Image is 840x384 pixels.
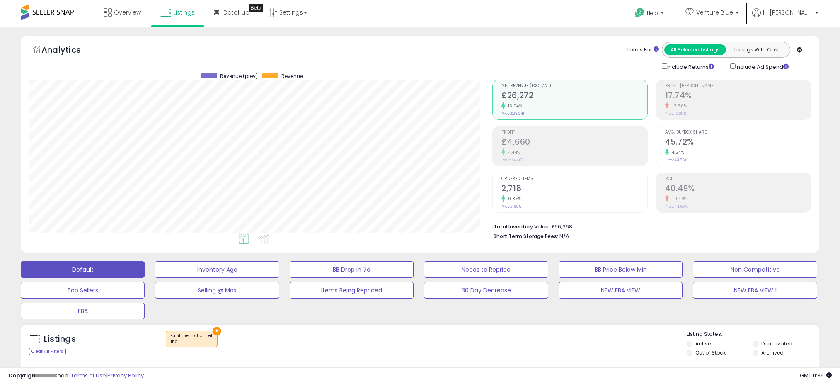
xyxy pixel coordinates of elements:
[501,111,524,116] small: Prev: £23,241
[665,204,688,209] small: Prev: 44.69%
[494,221,805,231] li: £66,368
[669,149,685,156] small: 4.24%
[628,1,672,27] a: Help
[695,349,726,356] label: Out of Stock
[505,149,520,156] small: 4.44%
[665,91,811,102] h2: 17.74%
[724,62,802,71] div: Include Ad Spend
[752,8,818,27] a: Hi [PERSON_NAME]
[665,130,811,135] span: Avg. Buybox Share
[559,232,569,240] span: N/A
[505,196,522,202] small: 0.85%
[693,282,817,299] button: NEW FBA VIEW 1
[656,62,724,71] div: Include Returns
[696,8,733,17] span: Venture Blue
[501,177,647,181] span: Ordered Items
[559,261,683,278] button: BB Price Below Min
[44,333,76,345] h5: Listings
[170,339,213,345] div: fba
[223,8,249,17] span: DataHub
[665,84,811,88] span: Profit [PERSON_NAME]
[501,158,523,163] small: Prev: £4,462
[693,261,817,278] button: Non Competitive
[170,333,213,345] span: Fulfillment channel :
[664,44,726,55] button: All Selected Listings
[665,184,811,195] h2: 40.49%
[665,177,811,181] span: ROI
[41,44,97,58] h5: Analytics
[290,261,414,278] button: BB Drop in 7d
[665,137,811,148] h2: 45.72%
[763,8,813,17] span: Hi [PERSON_NAME]
[501,137,647,148] h2: £4,660
[501,184,647,195] h2: 2,718
[494,223,550,230] b: Total Inventory Value:
[424,282,548,299] button: 30 Day Decrease
[21,282,145,299] button: Top Sellers
[665,158,687,163] small: Prev: 43.86%
[155,282,279,299] button: Selling @ Max
[761,340,792,347] label: Deactivated
[213,327,221,335] button: ×
[220,73,258,80] span: Revenue (prev)
[501,84,647,88] span: Net Revenue (Exc. VAT)
[8,372,39,379] strong: Copyright
[669,103,687,109] small: -7.60%
[800,372,832,379] span: 2025-09-9 11:36 GMT
[290,282,414,299] button: Items Being Repriced
[249,4,263,12] div: Tooltip anchor
[173,8,195,17] span: Listings
[559,282,683,299] button: NEW FBA VIEW
[21,261,145,278] button: Default
[647,10,658,17] span: Help
[8,372,144,380] div: seller snap | |
[761,349,784,356] label: Archived
[29,348,66,355] div: Clear All Filters
[114,8,141,17] span: Overview
[494,233,558,240] b: Short Term Storage Fees:
[501,204,521,209] small: Prev: 2,695
[21,303,145,319] button: FBA
[687,331,819,338] p: Listing States:
[665,111,686,116] small: Prev: 19.20%
[627,46,659,54] div: Totals For
[505,103,522,109] small: 13.04%
[424,261,548,278] button: Needs to Reprice
[634,7,645,18] i: Get Help
[281,73,303,80] span: Revenue
[501,91,647,102] h2: £26,272
[695,340,711,347] label: Active
[669,196,687,202] small: -9.40%
[501,130,647,135] span: Profit
[155,261,279,278] button: Inventory Age
[726,44,787,55] button: Listings With Cost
